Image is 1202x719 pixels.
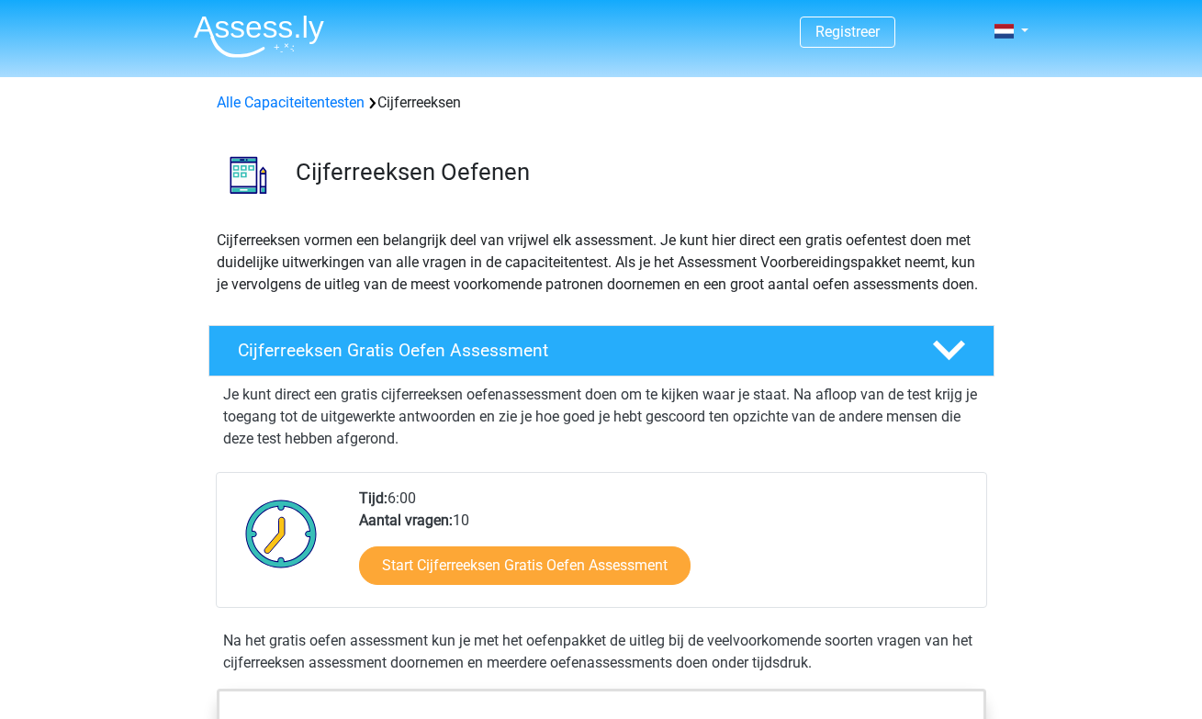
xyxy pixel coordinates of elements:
b: Tijd: [359,489,388,507]
p: Je kunt direct een gratis cijferreeksen oefenassessment doen om te kijken waar je staat. Na afloo... [223,384,980,450]
a: Start Cijferreeksen Gratis Oefen Assessment [359,546,691,585]
div: 6:00 10 [345,488,985,607]
a: Registreer [815,23,880,40]
h3: Cijferreeksen Oefenen [296,158,980,186]
b: Aantal vragen: [359,511,453,529]
a: Cijferreeksen Gratis Oefen Assessment [201,325,1002,376]
div: Cijferreeksen [209,92,994,114]
p: Cijferreeksen vormen een belangrijk deel van vrijwel elk assessment. Je kunt hier direct een grat... [217,230,986,296]
img: cijferreeksen [209,136,287,214]
h4: Cijferreeksen Gratis Oefen Assessment [238,340,903,361]
a: Alle Capaciteitentesten [217,94,365,111]
img: Klok [235,488,328,579]
div: Na het gratis oefen assessment kun je met het oefenpakket de uitleg bij de veelvoorkomende soorte... [216,630,987,674]
img: Assessly [194,15,324,58]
